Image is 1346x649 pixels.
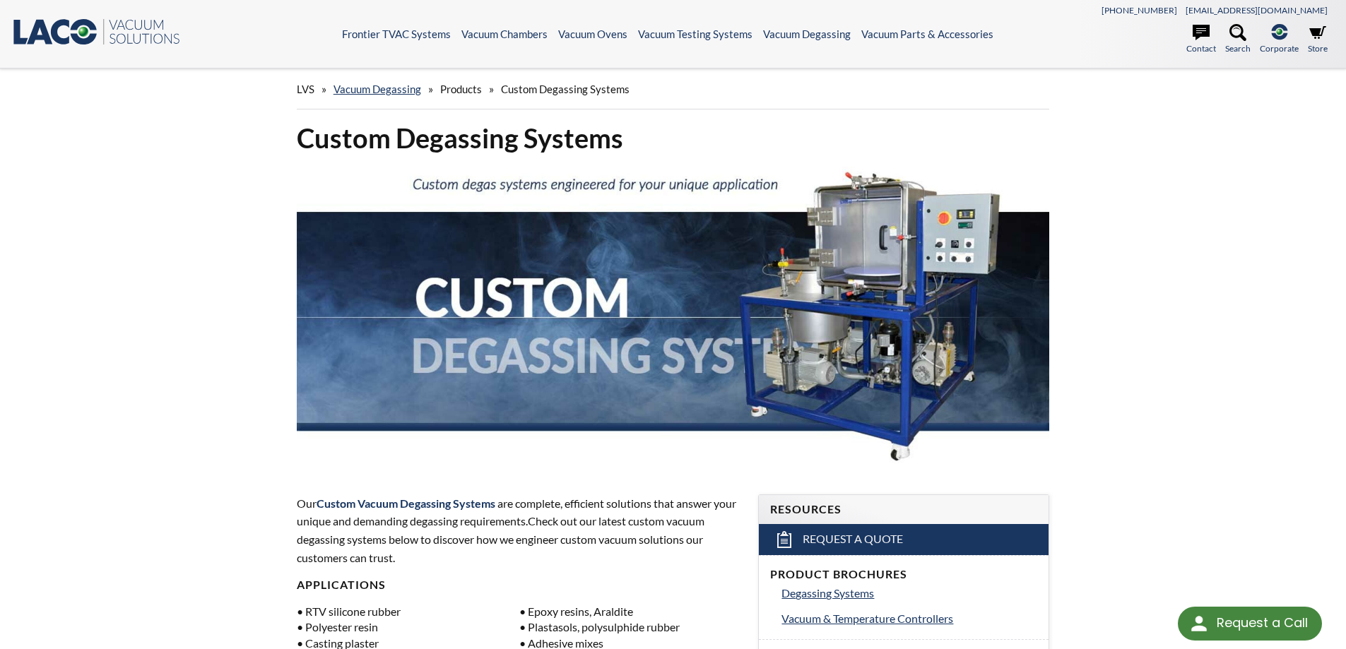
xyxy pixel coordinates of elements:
h4: Product Brochures [770,567,1037,582]
span: Products [440,83,482,95]
h1: Custom Degassing Systems [297,121,1050,155]
a: Request a Quote [759,524,1049,555]
a: [PHONE_NUMBER] [1102,5,1177,16]
span: LVS [297,83,314,95]
strong: Custom Vacuum Degassing Systems [317,496,495,510]
a: Search [1225,24,1251,55]
h4: Resources [770,502,1037,517]
div: » » » [297,69,1050,109]
span: Degassing Systems [781,586,874,600]
div: Request a Call [1178,607,1322,641]
span: Custom Degassing Systems [501,83,630,95]
span: Check out our latest custom vacuum degassing systems below to discover how we engineer custom vac... [297,514,704,564]
span: Corporate [1260,42,1299,55]
p: Our are complete, efficient solutions that answer your unique and demanding degassing requirements. [297,494,742,566]
a: [EMAIL_ADDRESS][DOMAIN_NAME] [1186,5,1328,16]
a: Vacuum Testing Systems [638,28,752,40]
span: Request a Quote [803,532,903,547]
a: Frontier TVAC Systems [342,28,451,40]
a: Vacuum Chambers [461,28,548,40]
a: Vacuum & Temperature Controllers [781,609,1037,628]
a: Store [1308,24,1328,55]
img: round button [1188,612,1210,635]
a: Vacuum Ovens [558,28,627,40]
a: Degassing Systems [781,584,1037,602]
a: Vacuum Parts & Accessories [861,28,993,40]
span: Vacuum & Temperature Controllers [781,612,953,625]
a: Contact [1186,24,1216,55]
div: Request a Call [1217,607,1308,639]
h4: Applications [297,578,742,593]
a: Vacuum Degassing [333,83,421,95]
a: Vacuum Degassing [763,28,851,40]
img: Header showing degassing system [297,167,1050,468]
